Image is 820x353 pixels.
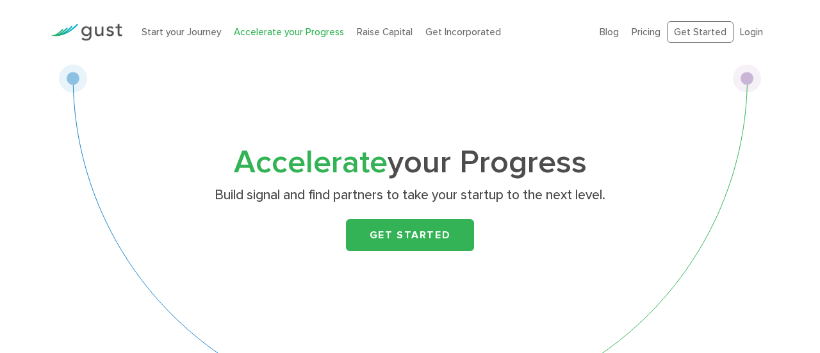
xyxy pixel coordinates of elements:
h1: your Progress [157,148,663,177]
img: Gust Logo [51,24,122,41]
a: Get Incorporated [425,26,501,38]
span: Accelerate [234,144,388,181]
a: Start your Journey [142,26,221,38]
a: Get Started [346,219,474,251]
p: Build signal and find partners to take your startup to the next level. [162,186,659,204]
a: Pricing [632,26,660,38]
a: Get Started [667,21,734,44]
a: Raise Capital [357,26,413,38]
a: Blog [600,26,619,38]
a: Accelerate your Progress [234,26,344,38]
a: Login [740,26,763,38]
